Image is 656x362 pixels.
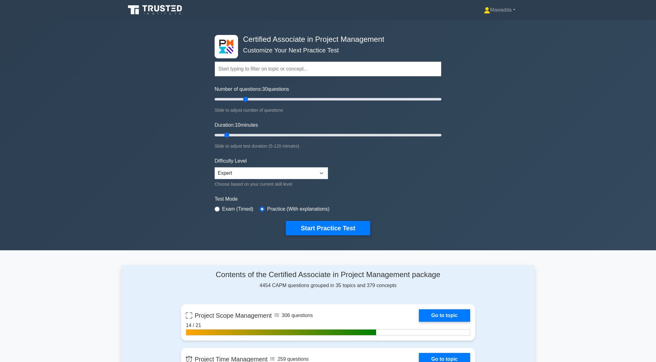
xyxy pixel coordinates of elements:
span: 10 [235,122,241,128]
label: Duration: minutes [215,121,258,129]
input: Start typing to filter on topic or concept... [215,61,441,76]
label: Difficulty Level [215,157,247,165]
a: Mawadda [469,4,530,16]
a: Go to topic [419,309,470,322]
button: Start Practice Test [286,221,370,235]
label: Practice (With explanations) [267,205,329,213]
label: Test Mode [215,195,441,203]
span: 30 [262,86,268,92]
div: Slide to adjust test duration (5-120 minutes) [215,142,441,150]
div: Slide to adjust number of questions [215,106,441,114]
h4: Contents of the Certified Associate in Project Management package [181,270,475,279]
h4: Certified Associate in Project Management [241,35,411,44]
label: Number of questions: questions [215,86,289,93]
div: Choose based on your current skill level [215,180,328,188]
div: 4454 CAPM questions grouped in 35 topics and 379 concepts [181,270,475,289]
label: Exam (Timed) [222,205,253,213]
